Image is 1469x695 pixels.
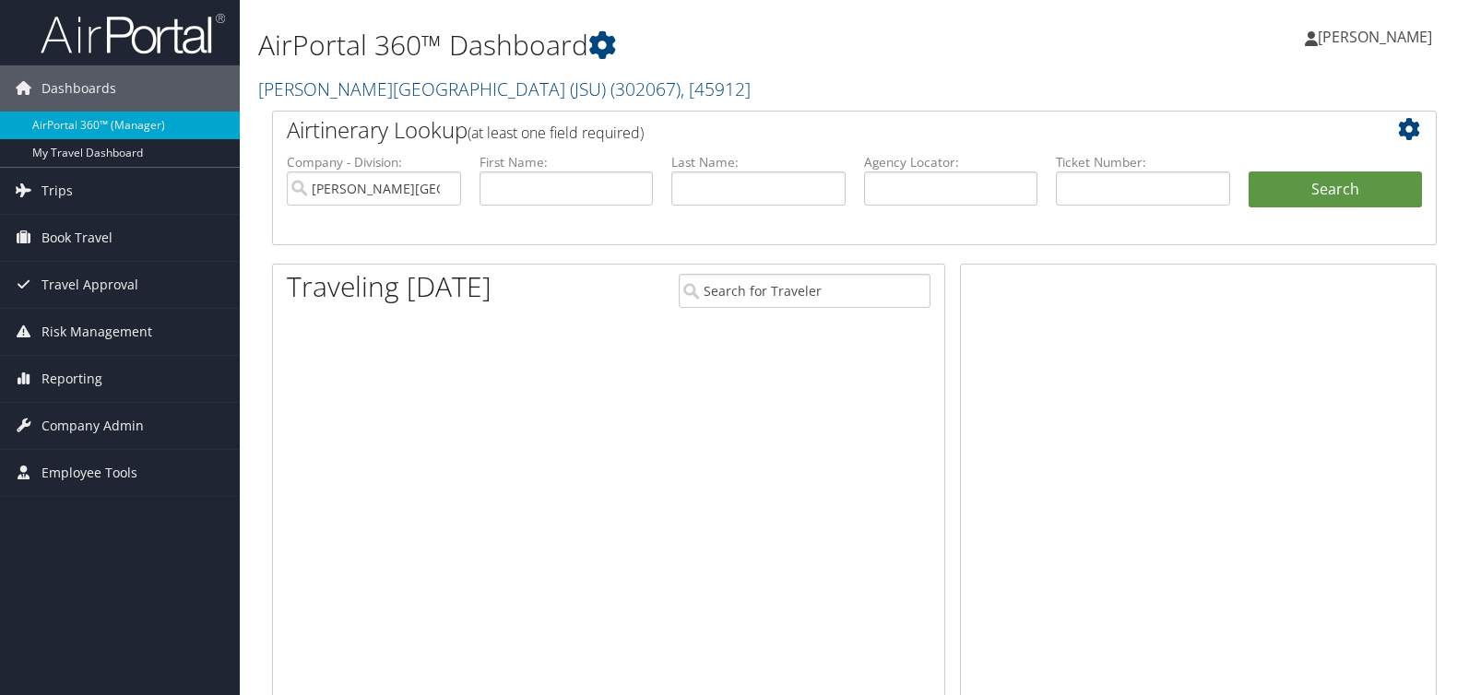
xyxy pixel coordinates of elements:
span: Reporting [41,356,102,402]
span: Risk Management [41,309,152,355]
span: Company Admin [41,403,144,449]
button: Search [1249,171,1423,208]
h2: Airtinerary Lookup [287,114,1325,146]
a: [PERSON_NAME][GEOGRAPHIC_DATA] (JSU) [258,77,751,101]
label: Last Name: [671,153,846,171]
span: , [ 45912 ] [681,77,751,101]
label: First Name: [480,153,654,171]
span: Travel Approval [41,262,138,308]
span: Employee Tools [41,450,137,496]
h1: AirPortal 360™ Dashboard [258,26,1053,65]
img: airportal-logo.png [41,12,225,55]
label: Company - Division: [287,153,461,171]
span: Book Travel [41,215,113,261]
span: Trips [41,168,73,214]
input: Search for Traveler [679,274,931,308]
span: (at least one field required) [468,123,644,143]
span: [PERSON_NAME] [1318,27,1432,47]
span: Dashboards [41,65,116,112]
label: Agency Locator: [864,153,1038,171]
h1: Traveling [DATE] [287,267,492,306]
a: [PERSON_NAME] [1305,9,1451,65]
label: Ticket Number: [1056,153,1230,171]
span: ( 302067 ) [610,77,681,101]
